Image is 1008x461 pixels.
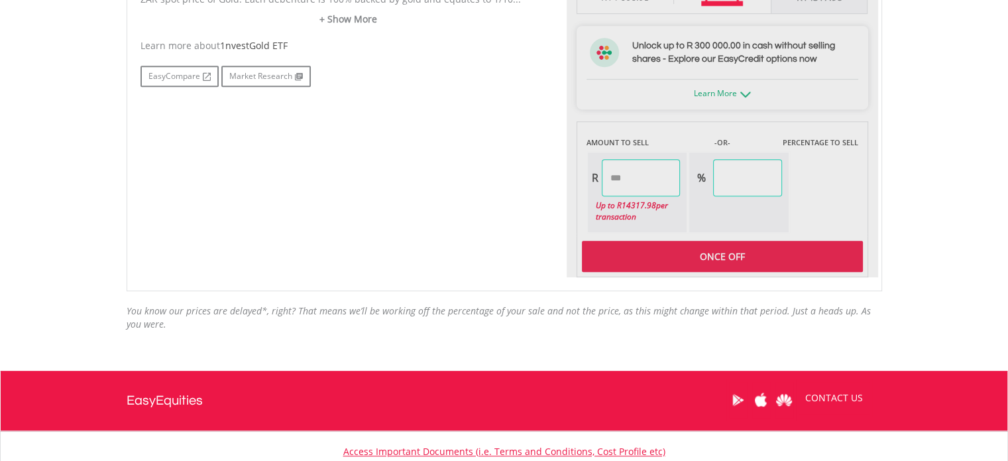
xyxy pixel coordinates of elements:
[796,379,872,417] a: CONTACT US
[343,445,665,458] a: Access Important Documents (i.e. Terms and Conditions, Cost Profile etc)
[140,66,219,87] a: EasyCompare
[140,13,557,26] a: + Show More
[221,66,311,87] a: Market Research
[127,371,203,430] a: EasyEquities
[773,379,796,421] a: Huawei
[220,39,288,52] span: 1nvestGold ETF
[750,379,773,421] a: Apple
[726,379,750,421] a: Google Play
[127,304,882,331] div: You know our prices are delayed*, right? That means we’ll be working off the percentage of your s...
[140,39,557,52] div: Learn more about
